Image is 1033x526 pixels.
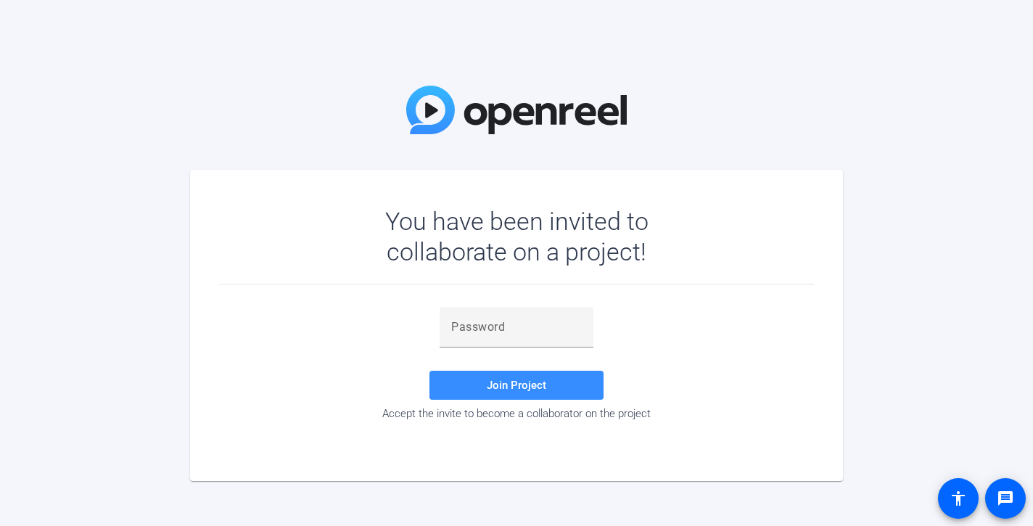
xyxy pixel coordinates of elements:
[997,490,1014,507] mat-icon: message
[343,206,691,267] div: You have been invited to collaborate on a project!
[219,407,814,420] div: Accept the invite to become a collaborator on the project
[950,490,967,507] mat-icon: accessibility
[451,319,582,336] input: Password
[406,86,627,134] img: OpenReel Logo
[429,371,604,400] button: Join Project
[487,379,546,392] span: Join Project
